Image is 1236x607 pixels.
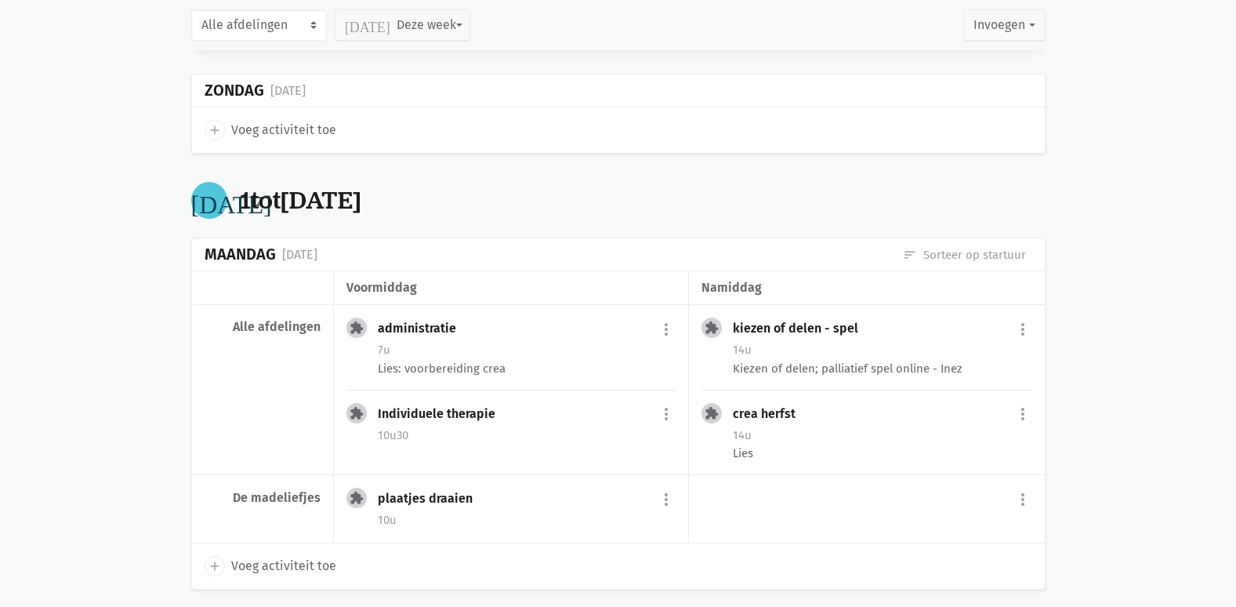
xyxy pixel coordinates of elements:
[282,245,317,265] div: [DATE]
[231,120,336,140] span: Voeg activiteit toe
[281,184,361,216] span: [DATE]
[240,186,361,215] div: tot
[378,321,469,336] div: administratie
[705,406,719,420] i: extension
[733,360,1031,377] div: Kiezen of delen; palliatief spel online - Inez
[345,18,390,32] i: [DATE]
[350,406,364,420] i: extension
[205,120,336,140] a: add Voeg activiteit toe
[378,343,390,357] span: 7u
[963,9,1045,41] button: Invoegen
[378,360,676,377] div: Lies: voorbereiding crea
[903,248,917,262] i: sort
[205,556,336,576] a: add Voeg activiteit toe
[231,556,336,576] span: Voeg activiteit toe
[240,184,251,216] span: 1
[733,321,871,336] div: kiezen of delen - spel
[701,278,1031,298] div: namiddag
[346,278,676,298] div: voormiddag
[270,81,306,101] div: [DATE]
[903,246,1026,264] a: Sorteer op startuur
[378,513,397,527] span: 10u
[733,343,752,357] span: 14u
[733,445,1031,462] div: Lies
[350,491,364,505] i: extension
[378,491,485,507] div: plaatjes draaien
[191,188,272,213] i: [DATE]
[378,428,408,442] span: 10u30
[205,82,264,100] div: Zondag
[208,123,222,137] i: add
[705,321,719,335] i: extension
[205,319,321,335] div: Alle afdelingen
[205,245,276,264] div: Maandag
[208,559,222,573] i: add
[335,9,470,41] button: Deze week
[733,428,752,442] span: 14u
[205,490,321,506] div: De madeliefjes
[733,406,808,422] div: crea herfst
[350,321,364,335] i: extension
[378,406,508,422] div: Individuele therapie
